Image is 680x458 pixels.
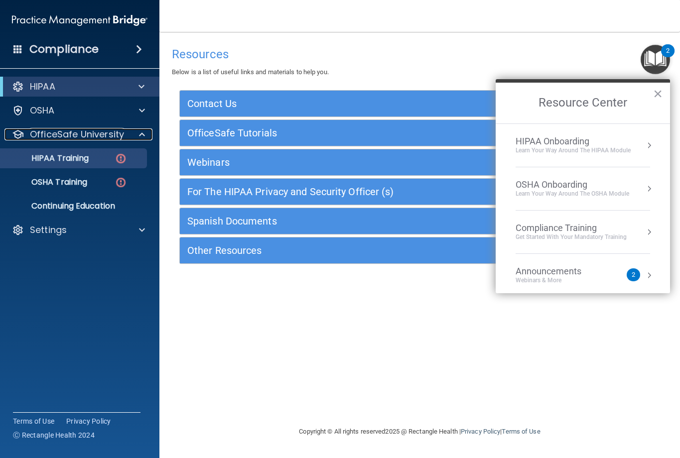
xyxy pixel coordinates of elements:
[12,81,144,93] a: HIPAA
[187,157,532,168] h5: Webinars
[516,223,627,233] div: Compliance Training
[516,136,631,147] div: HIPAA Onboarding
[6,177,87,187] p: OSHA Training
[516,266,601,277] div: Announcements
[115,176,127,189] img: danger-circle.6113f641.png
[641,45,670,74] button: Open Resource Center, 2 new notifications
[516,190,629,198] div: Learn your way around the OSHA module
[115,152,127,165] img: danger-circle.6113f641.png
[30,128,124,140] p: OfficeSafe University
[653,86,663,102] button: Close
[13,430,95,440] span: Ⓒ Rectangle Health 2024
[6,201,142,211] p: Continuing Education
[461,428,500,435] a: Privacy Policy
[12,224,145,236] a: Settings
[187,216,532,227] h5: Spanish Documents
[516,233,627,241] div: Get Started with your mandatory training
[666,51,670,64] div: 2
[187,184,652,200] a: For The HIPAA Privacy and Security Officer (s)
[30,105,55,116] p: OSHA
[187,127,532,138] h5: OfficeSafe Tutorials
[187,96,652,112] a: Contact Us
[187,125,652,141] a: OfficeSafe Tutorials
[187,245,532,256] h5: Other Resources
[30,81,55,93] p: HIPAA
[516,179,629,190] div: OSHA Onboarding
[187,154,652,170] a: Webinars
[13,416,54,426] a: Terms of Use
[187,98,532,109] h5: Contact Us
[187,242,652,258] a: Other Resources
[516,146,631,155] div: Learn Your Way around the HIPAA module
[12,128,145,140] a: OfficeSafe University
[66,416,111,426] a: Privacy Policy
[12,10,147,30] img: PMB logo
[30,224,67,236] p: Settings
[6,153,89,163] p: HIPAA Training
[496,83,670,123] h2: Resource Center
[187,213,652,229] a: Spanish Documents
[496,79,670,293] div: Resource Center
[238,416,602,448] div: Copyright © All rights reserved 2025 @ Rectangle Health | |
[516,276,601,285] div: Webinars & More
[172,48,668,61] h4: Resources
[172,68,329,76] span: Below is a list of useful links and materials to help you.
[29,42,99,56] h4: Compliance
[187,186,532,197] h5: For The HIPAA Privacy and Security Officer (s)
[12,105,145,116] a: OSHA
[502,428,540,435] a: Terms of Use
